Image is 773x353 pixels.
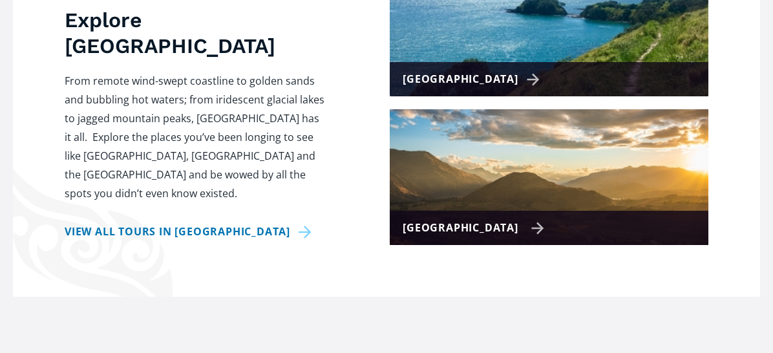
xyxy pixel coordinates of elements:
div: [GEOGRAPHIC_DATA] [403,219,544,237]
p: From remote wind-swept coastline to golden sands and bubbling hot waters; from iridescent glacial... [65,72,325,203]
div: [GEOGRAPHIC_DATA] [403,70,544,89]
a: [GEOGRAPHIC_DATA] [390,109,708,245]
h3: Explore [GEOGRAPHIC_DATA] [65,7,325,59]
a: View all tours in [GEOGRAPHIC_DATA] [65,222,316,241]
